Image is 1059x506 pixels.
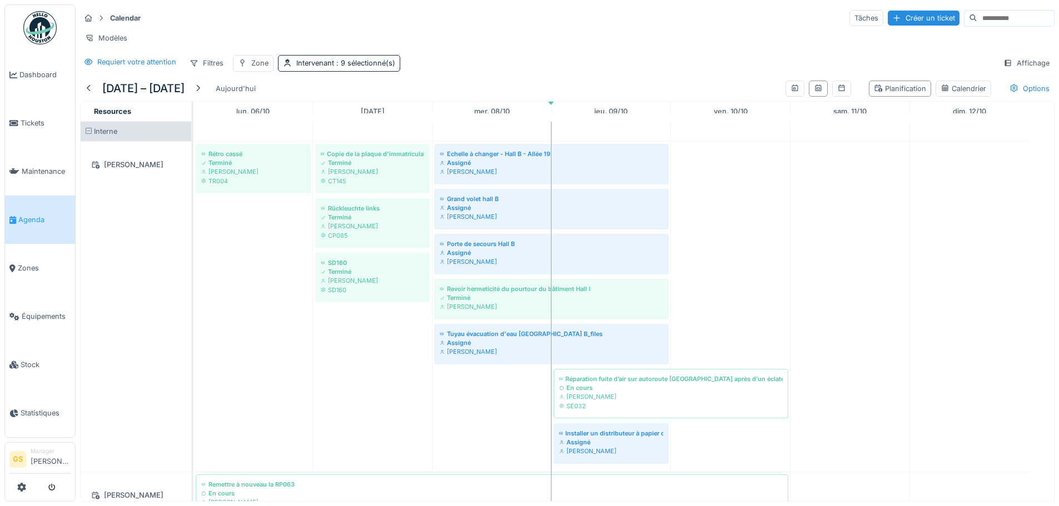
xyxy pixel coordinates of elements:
[321,231,424,240] div: CP085
[233,104,272,119] a: 6 octobre 2025
[941,83,986,94] div: Calendrier
[440,293,663,302] div: Terminé
[321,167,424,176] div: [PERSON_NAME]
[998,55,1055,71] div: Affichage
[201,177,305,186] div: TR004
[5,196,75,244] a: Agenda
[559,374,783,383] div: Réparation fuite d’air sur autoroute [GEOGRAPHIC_DATA] après d’un éclatement d’un pneu
[440,302,663,311] div: [PERSON_NAME]
[440,338,663,347] div: Assigné
[23,11,57,44] img: Badge_color-CXgf-gQk.svg
[5,244,75,292] a: Zones
[80,30,132,46] div: Modèles
[440,212,663,221] div: [PERSON_NAME]
[888,11,959,26] div: Créer un ticket
[559,392,783,401] div: [PERSON_NAME]
[9,451,26,468] li: GS
[440,158,663,167] div: Assigné
[5,51,75,99] a: Dashboard
[31,447,71,455] div: Manager
[22,311,71,322] span: Équipements
[440,257,663,266] div: [PERSON_NAME]
[5,99,75,147] a: Tickets
[201,158,305,167] div: Terminé
[102,82,185,95] h5: [DATE] – [DATE]
[334,59,395,67] span: : 9 sélectionné(s)
[1005,81,1055,97] div: Options
[440,194,663,203] div: Grand volet hall B
[591,104,630,119] a: 9 octobre 2025
[440,347,663,356] div: [PERSON_NAME]
[711,104,750,119] a: 10 octobre 2025
[440,167,663,176] div: [PERSON_NAME]
[321,267,424,276] div: Terminé
[874,83,926,94] div: Planification
[22,166,71,177] span: Maintenance
[321,285,424,294] div: SD160
[21,408,71,418] span: Statistiques
[94,127,117,136] span: Interne
[950,104,989,119] a: 12 octobre 2025
[201,489,783,498] div: En cours
[559,402,783,410] div: SE032
[18,263,71,273] span: Zones
[321,213,424,222] div: Terminé
[201,149,305,158] div: Rétro cassé
[201,167,305,176] div: [PERSON_NAME]
[559,383,783,392] div: En cours
[19,69,71,80] span: Dashboard
[440,284,663,293] div: Revoir hermeticité du pourtour du bâtiment Hall I
[321,177,424,186] div: CT145
[321,222,424,231] div: [PERSON_NAME]
[559,447,663,455] div: [PERSON_NAME]
[18,214,71,225] span: Agenda
[440,248,663,257] div: Assigné
[321,276,424,285] div: [PERSON_NAME]
[321,149,424,158] div: Copie de la plaque d'immatriculation
[831,104,869,119] a: 11 octobre 2025
[358,104,387,119] a: 7 octobre 2025
[9,447,71,474] a: GS Manager[PERSON_NAME]
[185,55,228,71] div: Filtres
[31,447,71,471] li: [PERSON_NAME]
[440,203,663,212] div: Assigné
[97,57,176,67] div: Requiert votre attention
[471,104,513,119] a: 8 octobre 2025
[296,58,395,68] div: Intervenant
[440,239,663,248] div: Porte de secours Hall B
[321,204,424,213] div: Rückleuchte links
[440,149,663,158] div: Echelle à changer - Hall B - Allée 19
[94,107,131,116] span: Resources
[559,429,663,438] div: Installer un distributeur à papier dans le container du hall A (container du bas)
[211,81,260,96] div: Aujourd'hui
[87,158,185,172] div: [PERSON_NAME]
[21,118,71,128] span: Tickets
[87,488,185,502] div: [PERSON_NAME]
[440,329,663,338] div: Tuyau évacuation d'eau [GEOGRAPHIC_DATA] B_files
[5,340,75,389] a: Stock
[5,389,75,437] a: Statistiques
[21,359,71,370] span: Stock
[321,158,424,167] div: Terminé
[5,292,75,340] a: Équipements
[849,10,883,26] div: Tâches
[559,438,663,447] div: Assigné
[106,13,145,23] strong: Calendar
[251,58,269,68] div: Zone
[201,480,783,489] div: Remettre à nouveau la RP063
[5,147,75,196] a: Maintenance
[321,258,424,267] div: SD160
